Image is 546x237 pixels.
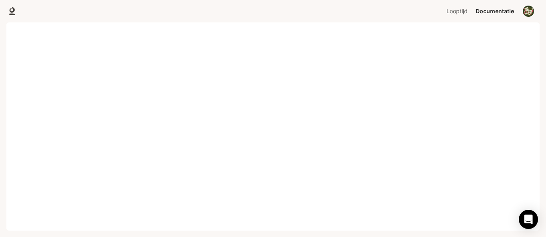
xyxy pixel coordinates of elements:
[6,22,540,237] iframe: Documentation
[442,3,472,19] a: Looptijd
[472,3,517,19] a: Documentatie
[519,210,538,229] div: Open Intercom Messenger
[446,8,468,14] font: Looptijd
[520,3,536,19] button: Gebruikersavatar
[523,6,534,17] img: Gebruikersavatar
[476,8,514,14] font: Documentatie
